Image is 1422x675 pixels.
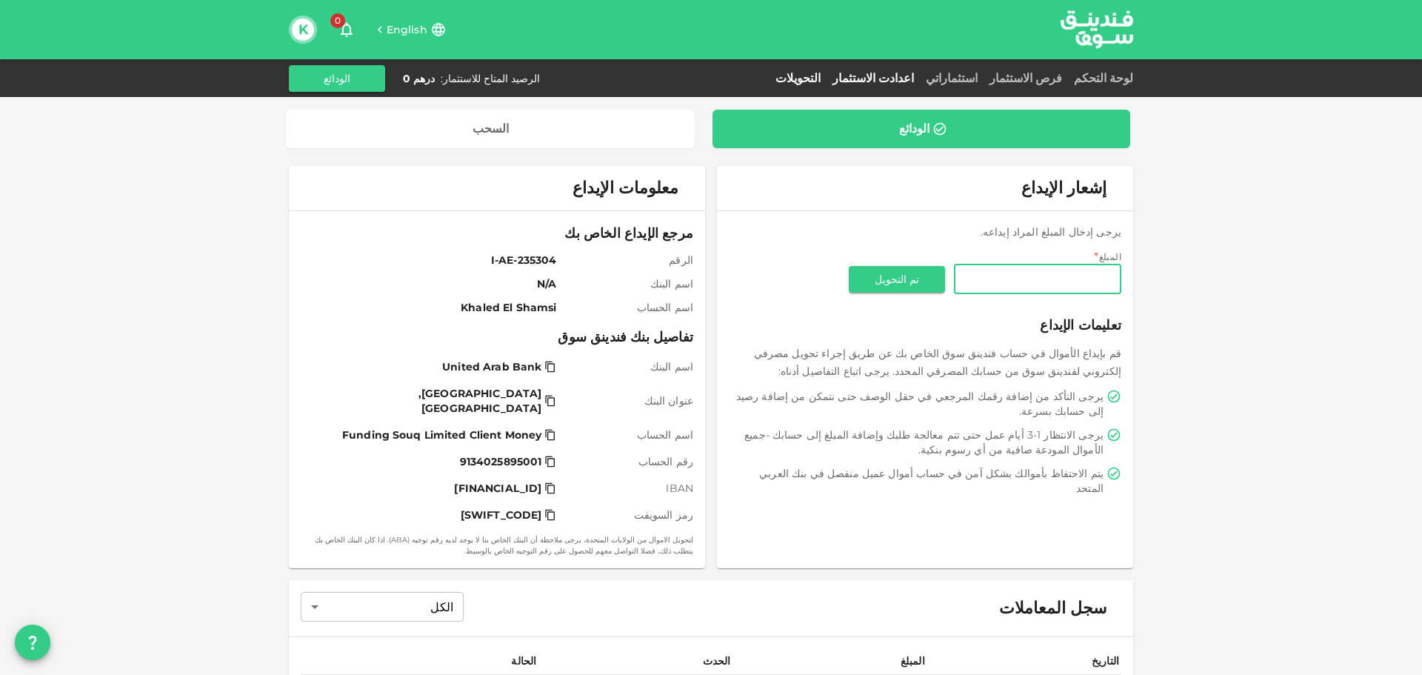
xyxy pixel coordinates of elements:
[473,122,509,136] div: السحب
[330,13,345,28] span: 0
[694,652,731,670] div: الحدث
[403,71,435,86] div: درهم 0
[461,508,542,522] span: [SWIFT_CODE]
[562,300,693,315] span: اسم الحساب
[732,389,1104,419] span: يرجى التأكد من إضافة رقمك المرجعي في حقل الوصف حتى نتمكن من إضافة رصيد إلى حسابك بسرعة.
[387,23,427,36] span: English
[460,454,542,469] span: 9134025895001
[1021,178,1106,198] span: إشعار الإيداع
[342,428,541,442] span: Funding Souq Limited Client Money
[307,253,556,267] span: I-AE-235304
[770,71,827,85] a: التحويلات
[562,508,693,522] span: رمز السويفت
[732,428,1104,457] span: يرجى الانتظار 1-3 أيام عمل حتى تتم معالجة طلبك وإضافة المبلغ إلى حسابك -جميع الأموال المودعة صافي...
[732,466,1104,496] span: يتم الاحتفاظ بأموالك بشكل آمن في حساب أموال عميل منفصل في بنك العربي المتحد
[15,625,50,660] button: question
[454,481,541,496] span: [FINANCIAL_ID]
[888,652,925,670] div: المبلغ
[1041,1,1152,58] img: logo
[981,225,1121,239] span: يرجى إدخال المبلغ المراد إيداعه.
[301,534,693,556] small: لتحويل الاموال من الولايات المتحدة، يرجى ملاحظة أن البنك الخاص بنا لا يوجد لديه رقم توجيه (ABA). ...
[310,386,541,416] span: [GEOGRAPHIC_DATA], [GEOGRAPHIC_DATA]
[292,19,314,41] button: K
[307,276,556,291] span: N/A
[999,598,1106,619] span: سجل المعاملات
[442,359,541,374] span: United Arab Bank
[954,265,1121,294] input: amount
[301,327,693,348] span: تفاصيل بنك فندينق سوق
[499,652,536,670] div: الحالة
[754,347,1121,378] span: قم بإيداع الأموال في حساب فندينق سوق الخاص بك عن طريق إجراء تحويل مصرفي إلكتروني لفندينق سوق من ح...
[573,178,678,199] span: معلومات الإيداع
[827,71,920,85] a: اعدادت الاستثمار
[1061,1,1133,58] a: logo
[562,253,693,267] span: الرقم
[984,71,1068,85] a: فرص الاستثمار
[332,15,361,44] button: 0
[562,428,693,442] span: اسم الحساب
[849,266,945,293] button: تم التحويل
[301,592,464,622] div: الكل
[307,300,556,315] span: Khaled El Shamsi
[289,65,385,92] button: الودائع
[562,454,693,469] span: رقم الحساب
[562,359,693,374] span: اسم البنك
[301,223,693,244] span: مرجع الإيداع الخاص بك
[712,110,1130,148] a: الودائع
[1082,652,1119,670] div: التاريخ
[1068,71,1133,85] a: لوحة التحكم
[441,71,540,86] div: الرصيد المتاح للاستثمار :
[1099,251,1121,262] span: المبلغ
[920,71,984,85] a: استثماراتي
[286,110,695,148] a: السحب
[562,481,693,496] span: IBAN
[899,122,929,136] div: الودائع
[562,276,693,291] span: اسم البنك
[729,315,1121,336] span: تعليمات الإيداع
[562,393,693,408] span: عنوان البنك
